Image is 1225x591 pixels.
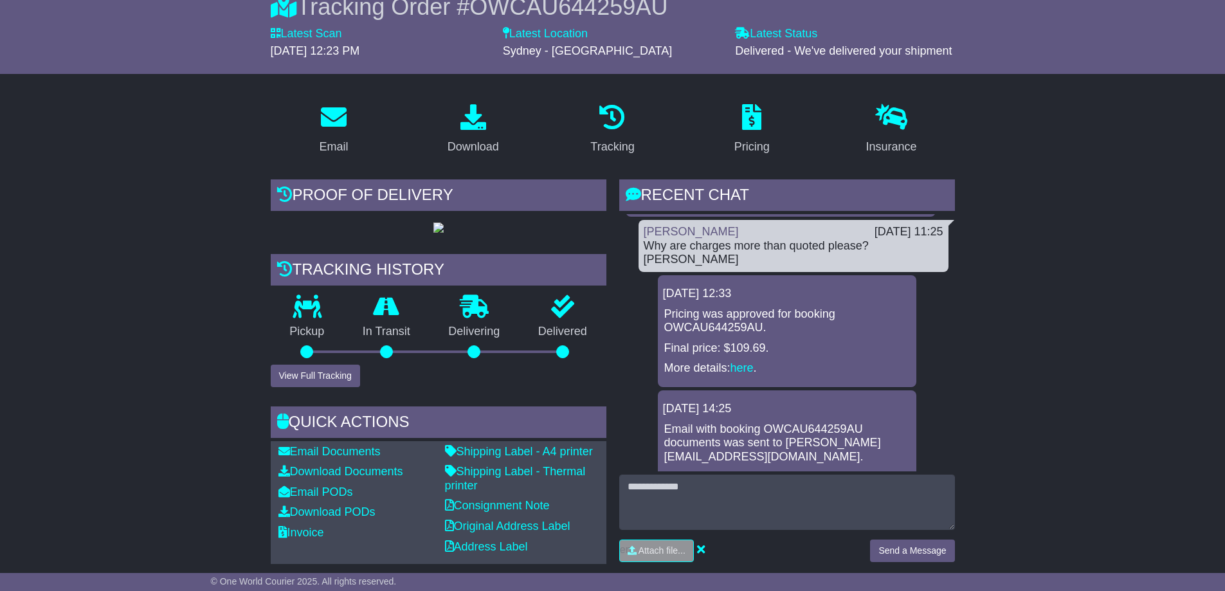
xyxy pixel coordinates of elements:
[664,341,910,356] p: Final price: $109.69.
[311,100,356,160] a: Email
[730,361,754,374] a: here
[448,138,499,156] div: Download
[875,225,943,239] div: [DATE] 11:25
[445,465,586,492] a: Shipping Label - Thermal printer
[664,307,910,335] p: Pricing was approved for booking OWCAU644259AU.
[271,325,344,339] p: Pickup
[663,287,911,301] div: [DATE] 12:33
[271,406,606,441] div: Quick Actions
[271,27,342,41] label: Latest Scan
[735,44,952,57] span: Delivered - We've delivered your shipment
[734,138,770,156] div: Pricing
[735,27,817,41] label: Latest Status
[445,499,550,512] a: Consignment Note
[271,365,360,387] button: View Full Tracking
[866,138,917,156] div: Insurance
[278,486,353,498] a: Email PODs
[439,100,507,160] a: Download
[271,179,606,214] div: Proof of Delivery
[663,402,911,416] div: [DATE] 14:25
[590,138,634,156] div: Tracking
[619,179,955,214] div: RECENT CHAT
[582,100,642,160] a: Tracking
[445,520,570,532] a: Original Address Label
[664,423,910,464] p: Email with booking OWCAU644259AU documents was sent to [PERSON_NAME][EMAIL_ADDRESS][DOMAIN_NAME].
[503,44,672,57] span: Sydney - [GEOGRAPHIC_DATA]
[433,223,444,233] img: GetPodImage
[870,540,954,562] button: Send a Message
[319,138,348,156] div: Email
[806,470,830,483] a: here
[664,361,910,376] p: More details: .
[445,445,593,458] a: Shipping Label - A4 printer
[503,27,588,41] label: Latest Location
[211,576,397,586] span: © One World Courier 2025. All rights reserved.
[278,465,403,478] a: Download Documents
[664,470,910,484] p: More details about booking: .
[858,100,925,160] a: Insurance
[278,505,376,518] a: Download PODs
[644,239,943,267] div: Why are charges more than quoted please? [PERSON_NAME]
[271,44,360,57] span: [DATE] 12:23 PM
[278,526,324,539] a: Invoice
[343,325,430,339] p: In Transit
[278,445,381,458] a: Email Documents
[644,225,739,238] a: [PERSON_NAME]
[271,254,606,289] div: Tracking history
[430,325,520,339] p: Delivering
[726,100,778,160] a: Pricing
[519,325,606,339] p: Delivered
[445,540,528,553] a: Address Label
